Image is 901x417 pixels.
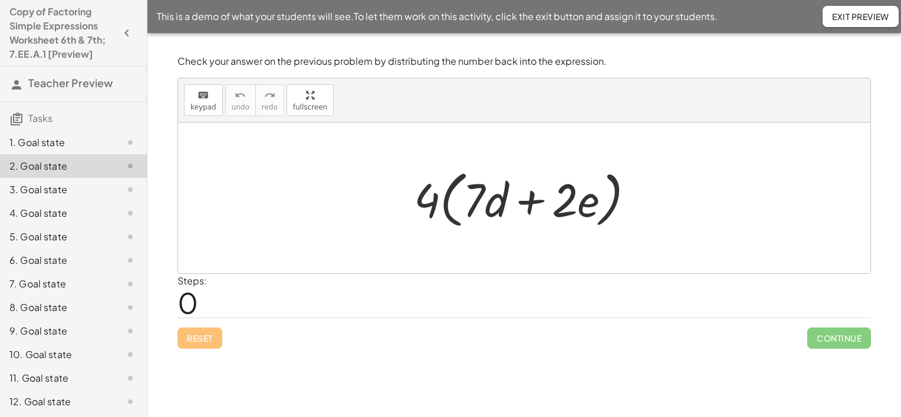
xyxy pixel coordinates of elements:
[177,55,871,68] p: Check your answer on the previous problem by distributing the number back into the expression.
[287,84,334,116] button: fullscreen
[9,183,104,197] div: 3. Goal state
[123,183,137,197] i: Task not started.
[9,206,104,220] div: 4. Goal state
[9,324,104,338] div: 9. Goal state
[9,395,104,409] div: 12. Goal state
[123,206,137,220] i: Task not started.
[9,347,104,362] div: 10. Goal state
[232,103,249,111] span: undo
[9,300,104,315] div: 8. Goal state
[9,135,104,150] div: 1. Goal state
[123,277,137,291] i: Task not started.
[123,135,137,150] i: Task not started.
[262,103,278,111] span: redo
[123,395,137,409] i: Task not started.
[9,159,104,173] div: 2. Goal state
[123,371,137,385] i: Task not started.
[123,159,137,173] i: Task not started.
[293,103,327,111] span: fullscreen
[123,300,137,315] i: Task not started.
[832,11,889,22] span: Exit Preview
[235,88,246,102] i: undo
[157,9,718,24] span: This is a demo of what your students will see. To let them work on this activity, click the exit ...
[9,253,104,267] div: 6. Goal state
[9,5,116,61] h4: Copy of Factoring Simple Expressions Worksheet 6th & 7th; 7.EE.A.1 [Preview]
[9,371,104,385] div: 11. Goal state
[264,88,275,102] i: redo
[198,88,209,102] i: keyboard
[28,112,52,124] span: Tasks
[123,253,137,267] i: Task not started.
[177,284,198,320] span: 0
[123,347,137,362] i: Task not started.
[225,84,256,116] button: undoundo
[190,103,216,111] span: keypad
[123,230,137,244] i: Task not started.
[177,274,207,287] label: Steps:
[123,324,137,338] i: Task not started.
[255,84,284,116] button: redoredo
[9,230,104,244] div: 5. Goal state
[184,84,223,116] button: keyboardkeypad
[823,6,899,27] button: Exit Preview
[28,76,113,90] span: Teacher Preview
[9,277,104,291] div: 7. Goal state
